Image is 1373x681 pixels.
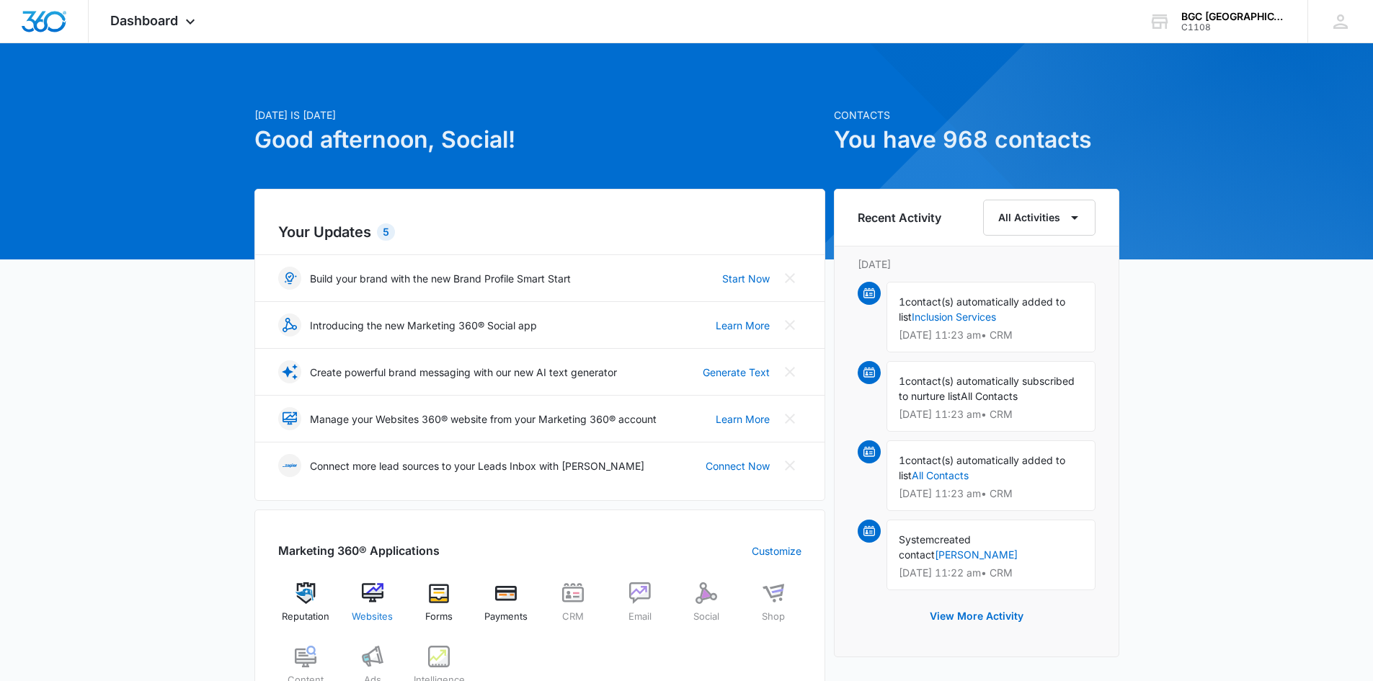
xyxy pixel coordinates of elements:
a: Inclusion Services [912,311,996,323]
span: contact(s) automatically subscribed to nurture list [899,375,1075,402]
span: System [899,533,934,546]
span: Payments [484,610,528,624]
h1: Good afternoon, Social! [254,123,825,157]
button: All Activities [983,200,1096,236]
a: [PERSON_NAME] [935,548,1018,561]
button: Close [778,313,801,337]
a: Start Now [722,271,770,286]
p: Connect more lead sources to your Leads Inbox with [PERSON_NAME] [310,458,644,473]
span: 1 [899,375,905,387]
a: Payments [479,582,534,634]
p: Introducing the new Marketing 360® Social app [310,318,537,333]
p: [DATE] 11:23 am • CRM [899,330,1083,340]
a: CRM [546,582,601,634]
p: [DATE] is [DATE] [254,107,825,123]
span: contact(s) automatically added to list [899,454,1065,481]
a: Forms [412,582,467,634]
a: Email [612,582,667,634]
span: Reputation [282,610,329,624]
p: Build your brand with the new Brand Profile Smart Start [310,271,571,286]
a: All Contacts [912,469,969,481]
div: account name [1181,11,1287,22]
span: created contact [899,533,971,561]
button: Close [778,407,801,430]
p: Create powerful brand messaging with our new AI text generator [310,365,617,380]
a: Shop [746,582,801,634]
a: Customize [752,543,801,558]
a: Social [679,582,734,634]
p: Manage your Websites 360® website from your Marketing 360® account [310,411,657,427]
span: 1 [899,454,905,466]
p: [DATE] 11:23 am • CRM [899,409,1083,419]
a: Learn More [716,318,770,333]
p: Contacts [834,107,1119,123]
a: Learn More [716,411,770,427]
h1: You have 968 contacts [834,123,1119,157]
span: All Contacts [961,390,1018,402]
a: Connect Now [706,458,770,473]
a: Reputation [278,582,334,634]
span: Websites [352,610,393,624]
span: Email [628,610,652,624]
button: View More Activity [915,599,1038,633]
a: Websites [345,582,400,634]
span: Forms [425,610,453,624]
span: Social [693,610,719,624]
p: [DATE] [858,257,1096,272]
h6: Recent Activity [858,209,941,226]
h2: Your Updates [278,221,801,243]
div: account id [1181,22,1287,32]
span: contact(s) automatically added to list [899,295,1065,323]
p: [DATE] 11:23 am • CRM [899,489,1083,499]
a: Generate Text [703,365,770,380]
button: Close [778,360,801,383]
button: Close [778,267,801,290]
span: CRM [562,610,584,624]
h2: Marketing 360® Applications [278,542,440,559]
p: [DATE] 11:22 am • CRM [899,568,1083,578]
span: Shop [762,610,785,624]
div: 5 [377,223,395,241]
span: Dashboard [110,13,178,28]
span: 1 [899,295,905,308]
button: Close [778,454,801,477]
